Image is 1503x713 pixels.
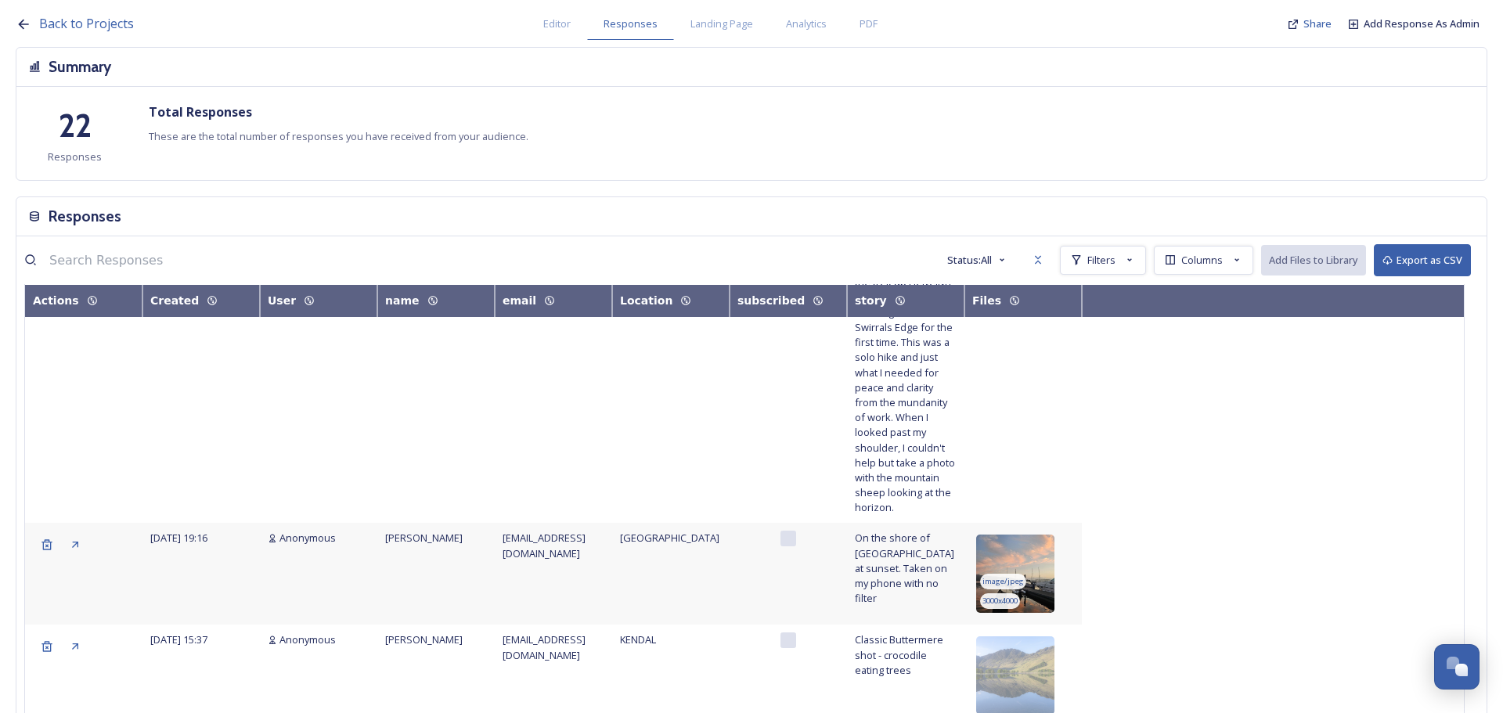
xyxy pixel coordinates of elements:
[737,292,805,308] div: subscribed
[279,531,336,546] span: Anonymous
[377,284,495,316] th: Toggle SortBy
[1181,253,1223,268] span: Columns
[150,632,207,646] span: [DATE] 15:37
[847,284,964,316] th: Toggle SortBy
[982,576,1024,587] span: image/jpeg
[25,284,142,316] th: Toggle SortBy
[385,632,463,646] span: [PERSON_NAME]
[39,14,134,34] a: Back to Projects
[612,284,730,316] th: Toggle SortBy
[855,292,887,308] div: story
[786,16,827,31] span: Analytics
[939,245,1016,275] button: Status:All
[964,284,1082,316] th: Toggle SortBy
[279,632,336,647] span: Anonymous
[860,16,878,31] span: PDF
[495,284,612,316] th: Toggle SortBy
[1261,245,1366,275] button: Add Files to Library
[982,596,1018,607] span: 3000 x 4000
[543,16,571,31] span: Editor
[855,632,943,676] span: Classic Buttermere shot - crocodile eating trees
[620,292,672,308] div: Location
[150,292,199,308] div: Created
[604,16,658,31] span: Responses
[150,531,207,545] span: [DATE] 19:16
[49,205,121,228] h3: Responses
[503,531,586,560] span: [EMAIL_ADDRESS][DOMAIN_NAME]
[855,170,956,514] span: this photo was taken at 6 AM - i decided to spontaneously take a [DATE] off work - went up to [GE...
[620,531,719,545] span: [GEOGRAPHIC_DATA]
[385,292,420,308] div: name
[41,244,276,275] input: Search Responses
[976,535,1054,613] img: 96ede723-ec54-42e8-83e9-a32659b93f44.jpg
[620,632,656,646] span: KENDAL
[855,531,954,605] span: On the shore of [GEOGRAPHIC_DATA] at sunset. Taken on my phone with no filter
[503,292,536,308] div: email
[1087,253,1116,268] span: Filters
[1303,16,1332,31] span: Share
[260,284,377,316] th: Toggle SortBy
[149,129,528,144] span: These are the total number of responses you have received from your audience.
[33,292,79,308] div: Actions
[49,56,111,78] h3: Summary
[59,103,92,149] h1: 22
[972,292,1001,308] div: Files
[268,292,296,308] div: User
[503,632,586,661] span: [EMAIL_ADDRESS][DOMAIN_NAME]
[1374,244,1471,276] button: Export as CSV
[1364,16,1480,31] a: Add Response As Admin
[690,16,753,31] span: Landing Page
[1434,644,1480,690] button: Open Chat
[149,103,252,121] strong: Total Responses
[730,284,847,316] th: Toggle SortBy
[39,15,134,32] span: Back to Projects
[385,531,463,545] span: [PERSON_NAME]
[142,284,260,316] th: Toggle SortBy
[48,149,102,164] span: Responses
